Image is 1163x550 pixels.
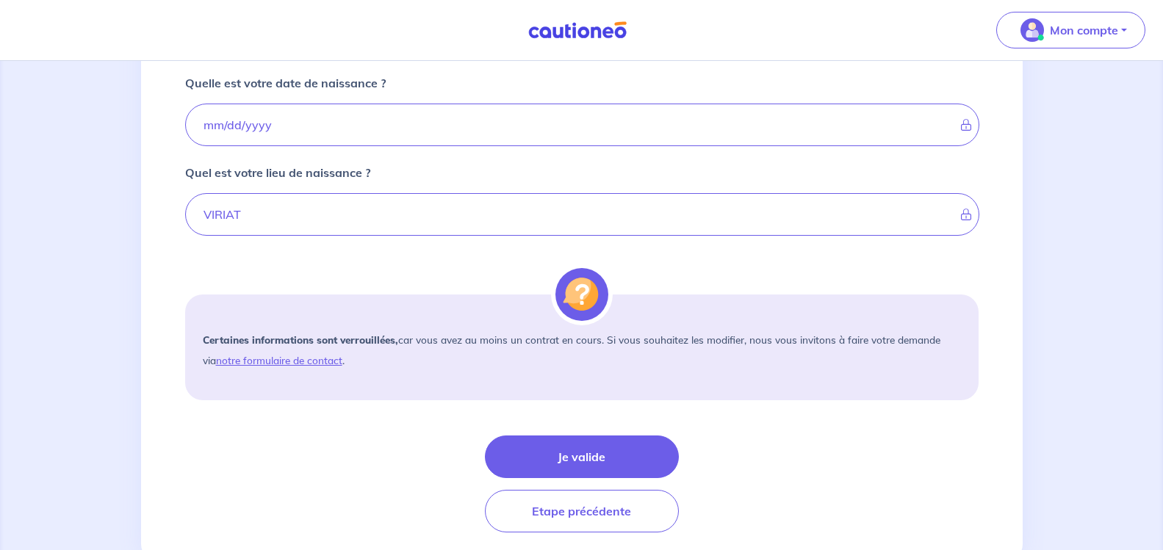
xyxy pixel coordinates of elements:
button: Je valide [485,435,679,478]
strong: Certaines informations sont verrouillées, [203,333,398,346]
img: illu_account_valid_menu.svg [1020,18,1044,42]
p: Mon compte [1050,21,1118,39]
a: notre formulaire de contact [216,354,342,366]
input: birthdate.placeholder [185,104,979,146]
img: illu_alert_question.svg [555,268,608,321]
input: Lille [185,193,979,236]
button: illu_account_valid_menu.svgMon compte [996,12,1145,48]
p: car vous avez au moins un contrat en cours. Si vous souhaitez les modifier, nous vous invitons à ... [203,330,961,371]
img: Cautioneo [522,21,633,40]
p: Quel est votre lieu de naissance ? [185,164,370,181]
button: Etape précédente [485,490,679,532]
p: Quelle est votre date de naissance ? [185,74,386,92]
